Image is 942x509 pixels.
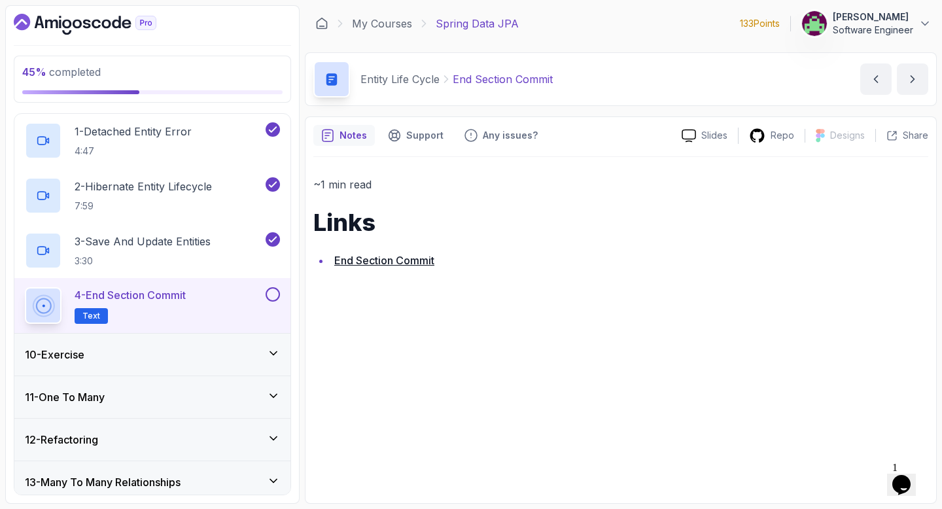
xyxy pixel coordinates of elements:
[380,125,451,146] button: Support button
[75,200,212,213] p: 7:59
[801,10,932,37] button: user profile image[PERSON_NAME]Software Engineer
[887,457,929,496] iframe: chat widget
[334,254,434,267] a: End Section Commit
[75,179,212,194] p: 2 - Hibernate Entity Lifecycle
[739,128,805,144] a: Repo
[75,234,211,249] p: 3 - Save And Update Entities
[25,287,280,324] button: 4-End Section CommitText
[897,63,928,95] button: next content
[315,17,328,30] a: Dashboard
[457,125,546,146] button: Feedback button
[313,175,928,194] p: ~1 min read
[771,129,794,142] p: Repo
[833,10,913,24] p: [PERSON_NAME]
[82,311,100,321] span: Text
[453,71,553,87] p: End Section Commit
[802,11,827,36] img: user profile image
[830,129,865,142] p: Designs
[860,63,892,95] button: previous content
[340,129,367,142] p: Notes
[833,24,913,37] p: Software Engineer
[75,254,211,268] p: 3:30
[14,334,290,376] button: 10-Exercise
[25,122,280,159] button: 1-Detached Entity Error4:47
[25,347,84,362] h3: 10 - Exercise
[22,65,101,79] span: completed
[25,432,98,448] h3: 12 - Refactoring
[352,16,412,31] a: My Courses
[25,389,105,405] h3: 11 - One To Many
[406,129,444,142] p: Support
[671,129,738,143] a: Slides
[14,376,290,418] button: 11-One To Many
[75,287,186,303] p: 4 - End Section Commit
[22,65,46,79] span: 45 %
[436,16,519,31] p: Spring Data JPA
[875,129,928,142] button: Share
[75,124,192,139] p: 1 - Detached Entity Error
[740,17,780,30] p: 133 Points
[75,145,192,158] p: 4:47
[14,14,186,35] a: Dashboard
[313,125,375,146] button: notes button
[313,209,928,236] h1: Links
[14,419,290,461] button: 12-Refactoring
[14,461,290,503] button: 13-Many To Many Relationships
[25,177,280,214] button: 2-Hibernate Entity Lifecycle7:59
[483,129,538,142] p: Any issues?
[903,129,928,142] p: Share
[25,474,181,490] h3: 13 - Many To Many Relationships
[701,129,727,142] p: Slides
[360,71,440,87] p: Entity Life Cycle
[25,232,280,269] button: 3-Save And Update Entities3:30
